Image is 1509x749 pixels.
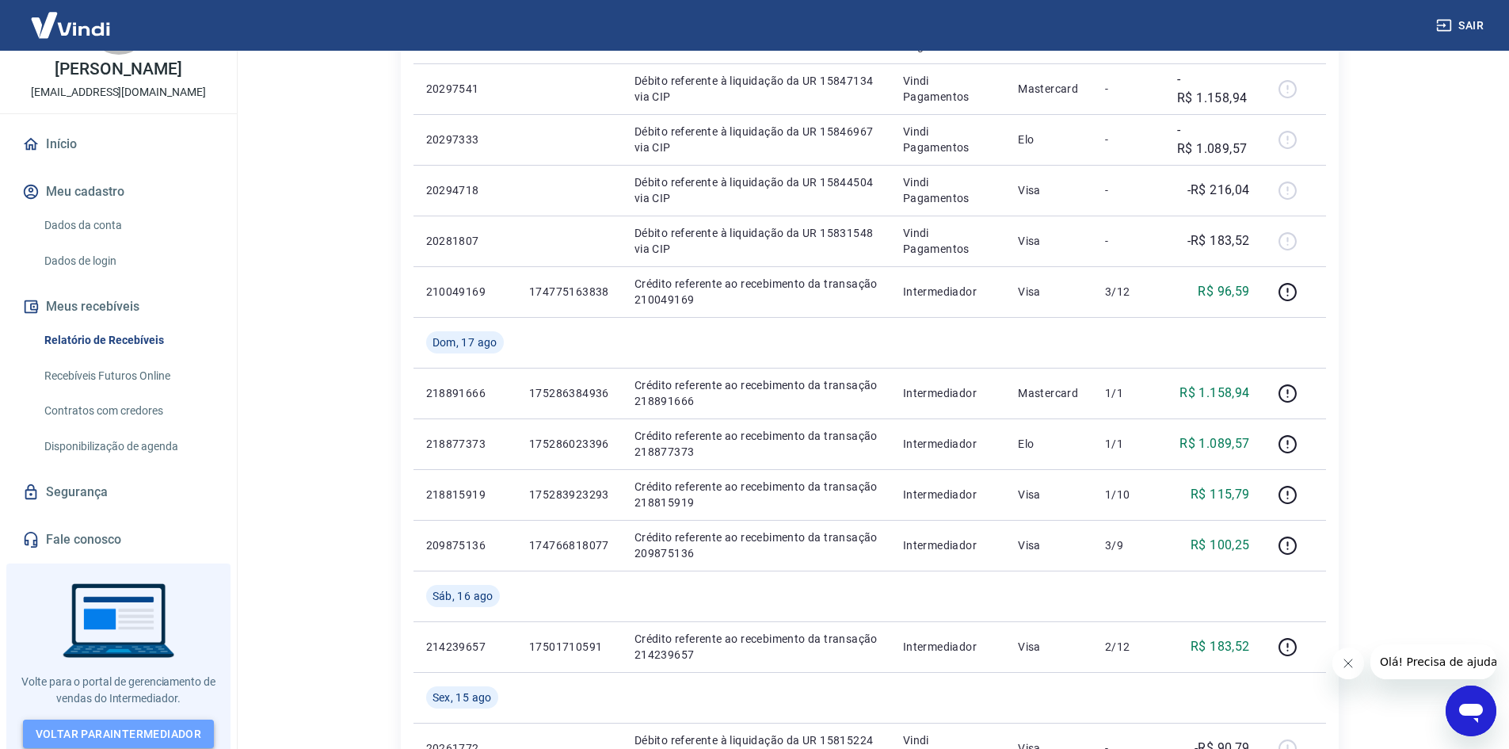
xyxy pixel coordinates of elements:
a: Início [19,127,218,162]
p: R$ 1.089,57 [1179,434,1249,453]
p: 174775163838 [529,284,609,300]
span: Sáb, 16 ago [433,588,493,604]
p: 1/1 [1105,436,1152,452]
p: 3/12 [1105,284,1152,300]
p: Intermediador [903,487,993,503]
p: Intermediador [903,436,993,452]
p: - [1105,233,1152,249]
span: Dom, 17 ago [433,334,497,350]
p: Crédito referente ao recebimento da transação 210049169 [634,276,878,308]
a: Segurança [19,475,218,510]
p: - [1105,182,1152,198]
p: 218815919 [426,487,504,503]
p: - [1105,132,1152,147]
p: 175283923293 [529,487,609,503]
p: 214239657 [426,639,504,655]
a: Relatório de Recebíveis [38,324,218,357]
p: 174766818077 [529,537,609,553]
p: 2/12 [1105,639,1152,655]
p: 209875136 [426,537,504,553]
p: -R$ 1.158,94 [1177,70,1250,108]
a: Contratos com credores [38,395,218,427]
p: Mastercard [1018,385,1080,401]
p: Elo [1018,132,1080,147]
p: 3/9 [1105,537,1152,553]
p: 1/10 [1105,487,1152,503]
p: Crédito referente ao recebimento da transação 214239657 [634,631,878,663]
button: Meu cadastro [19,174,218,209]
p: [EMAIL_ADDRESS][DOMAIN_NAME] [31,84,206,101]
p: Crédito referente ao recebimento da transação 218815919 [634,479,878,510]
p: 210049169 [426,284,504,300]
p: Visa [1018,639,1080,655]
a: Fale conosco [19,522,218,557]
p: Visa [1018,487,1080,503]
iframe: Botão para abrir a janela de mensagens [1446,686,1496,736]
p: 17501710591 [529,639,609,655]
p: Crédito referente ao recebimento da transação 218877373 [634,428,878,460]
p: Intermediador [903,537,993,553]
p: Visa [1018,537,1080,553]
button: Sair [1433,11,1490,40]
p: Crédito referente ao recebimento da transação 209875136 [634,529,878,561]
p: -R$ 216,04 [1187,181,1250,200]
p: Mastercard [1018,81,1080,97]
p: 218891666 [426,385,504,401]
p: R$ 115,79 [1191,485,1250,504]
a: Disponibilização de agenda [38,430,218,463]
p: Débito referente à liquidação da UR 15847134 via CIP [634,73,878,105]
button: Meus recebíveis [19,289,218,324]
p: 1/1 [1105,385,1152,401]
p: R$ 100,25 [1191,536,1250,555]
p: 20281807 [426,233,504,249]
p: 175286023396 [529,436,609,452]
span: Sex, 15 ago [433,690,492,705]
p: Débito referente à liquidação da UR 15846967 via CIP [634,124,878,155]
a: Voltar paraIntermediador [23,720,215,749]
iframe: Mensagem da empresa [1370,644,1496,679]
p: Crédito referente ao recebimento da transação 218891666 [634,377,878,409]
p: Débito referente à liquidação da UR 15831548 via CIP [634,225,878,257]
p: Elo [1018,436,1080,452]
p: -R$ 183,52 [1187,231,1250,250]
a: Dados de login [38,245,218,277]
p: Vindi Pagamentos [903,73,993,105]
p: [PERSON_NAME] [55,61,181,78]
p: Visa [1018,233,1080,249]
p: 218877373 [426,436,504,452]
p: R$ 183,52 [1191,637,1250,656]
p: Débito referente à liquidação da UR 15844504 via CIP [634,174,878,206]
p: Intermediador [903,385,993,401]
p: -R$ 1.089,57 [1177,120,1250,159]
p: 20297541 [426,81,504,97]
p: Visa [1018,284,1080,300]
p: R$ 1.158,94 [1179,384,1249,403]
p: Intermediador [903,284,993,300]
p: - [1105,81,1152,97]
p: 175286384936 [529,385,609,401]
iframe: Fechar mensagem [1332,648,1364,679]
p: Vindi Pagamentos [903,225,993,257]
a: Recebíveis Futuros Online [38,360,218,392]
p: 20297333 [426,132,504,147]
p: Vindi Pagamentos [903,174,993,206]
span: Olá! Precisa de ajuda? [10,11,133,24]
a: Dados da conta [38,209,218,242]
p: 20294718 [426,182,504,198]
p: Vindi Pagamentos [903,124,993,155]
img: Vindi [19,1,122,49]
p: Visa [1018,182,1080,198]
p: Intermediador [903,639,993,655]
p: R$ 96,59 [1198,282,1249,301]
